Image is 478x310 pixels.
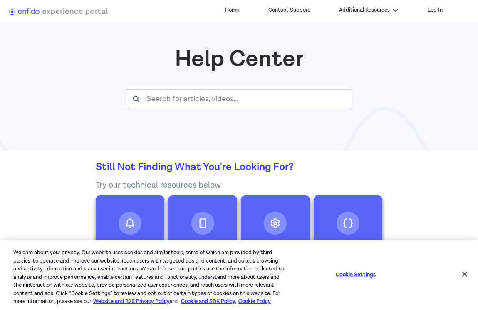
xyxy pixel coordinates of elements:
a: More information about our cookie policy., opens in a new tab [93,298,170,305]
button: Cookie Settings [330,266,382,283]
button: Close [456,265,474,283]
div: We care about your privacy. Our website uses cookies and similar tools, some of which are provide... [13,249,287,306]
div: Try our technical resources below [96,179,382,191]
a: Cookie Policy [238,298,271,305]
h2: Help Center [126,47,352,72]
a: Log In, opens in new tab [426,4,445,17]
input: Search for articles, videos... [147,90,352,109]
img: Developer Hub [337,212,359,235]
a: Cookie and SDK Policy. [181,298,236,305]
button: Additional Resources [337,4,401,17]
img: API Release Notes [119,212,141,235]
img: SDK Release Notes [191,212,214,235]
button: Search [126,90,147,109]
span: Still not finding what you're looking for? [96,160,294,174]
a: Contact Support [266,4,312,17]
a: Home [223,4,241,17]
img: API Reference [264,212,287,235]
